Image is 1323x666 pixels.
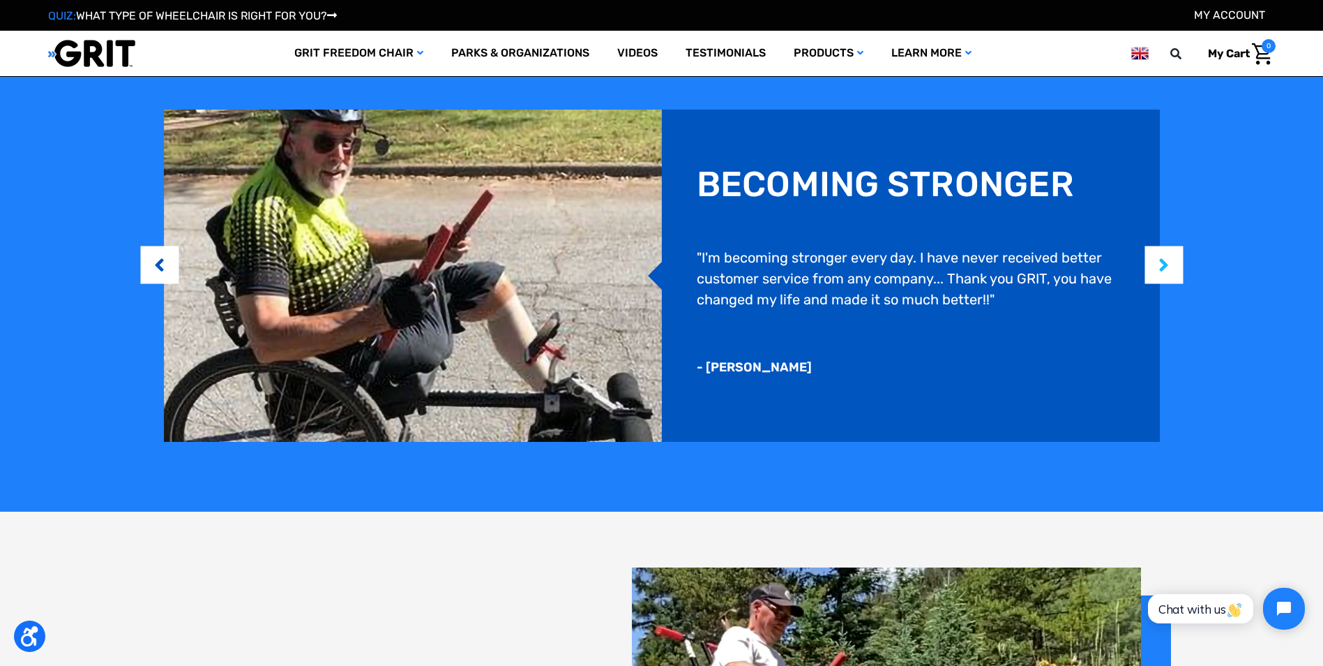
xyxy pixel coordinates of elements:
a: Products [780,31,877,76]
a: QUIZ:WHAT TYPE OF WHEELCHAIR IS RIGHT FOR YOU? [48,9,337,22]
a: Cart with 0 items [1197,39,1276,68]
p: - [PERSON_NAME] [697,358,812,377]
a: GRIT Freedom Chair [280,31,437,76]
a: Parks & Organizations [437,31,603,76]
input: Search [1177,39,1197,68]
span: QUIZ: [48,9,76,22]
img: gb.png [1131,45,1148,62]
button: Previous [153,244,167,286]
a: Account [1194,8,1265,22]
img: GRIT All-Terrain Wheelchair and Mobility Equipment [48,39,135,68]
img: reviews-3.png [164,110,662,441]
a: Learn More [877,31,985,76]
span: My Cart [1208,47,1250,60]
img: Cart [1252,43,1272,65]
iframe: Tidio Chat [1133,576,1317,642]
h3: Becoming stronger [697,163,1074,205]
a: Testimonials [672,31,780,76]
a: Videos [603,31,672,76]
p: "I'm becoming stronger every day. I have never received better customer service from any company.... [697,247,1125,310]
span: 0 [1262,39,1276,53]
button: Next [1157,244,1171,286]
span: Phone Number [234,57,309,71]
